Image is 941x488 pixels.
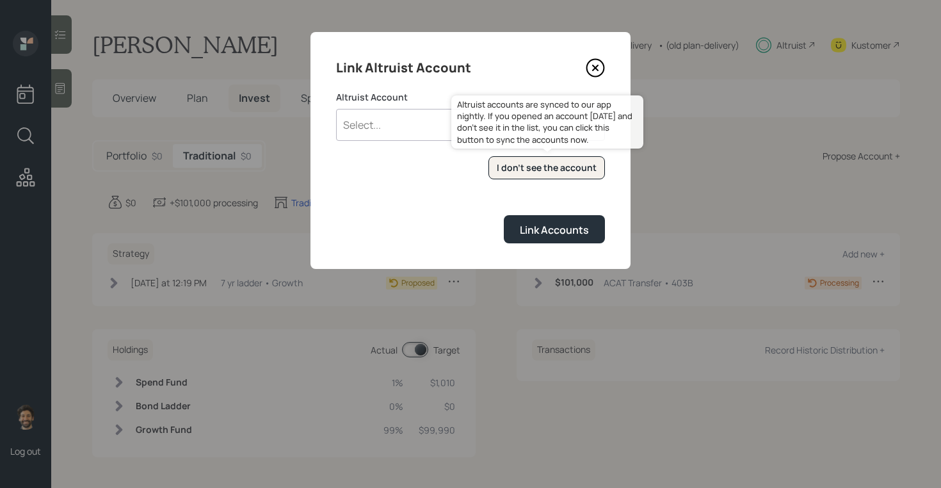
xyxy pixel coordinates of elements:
div: I don't see the account [497,161,597,174]
div: Link Accounts [520,223,589,237]
button: I don't see the account [488,156,605,180]
div: Select... [343,118,381,132]
h4: Link Altruist Account [336,58,471,78]
label: Altruist Account [336,91,605,104]
button: Link Accounts [504,215,605,243]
